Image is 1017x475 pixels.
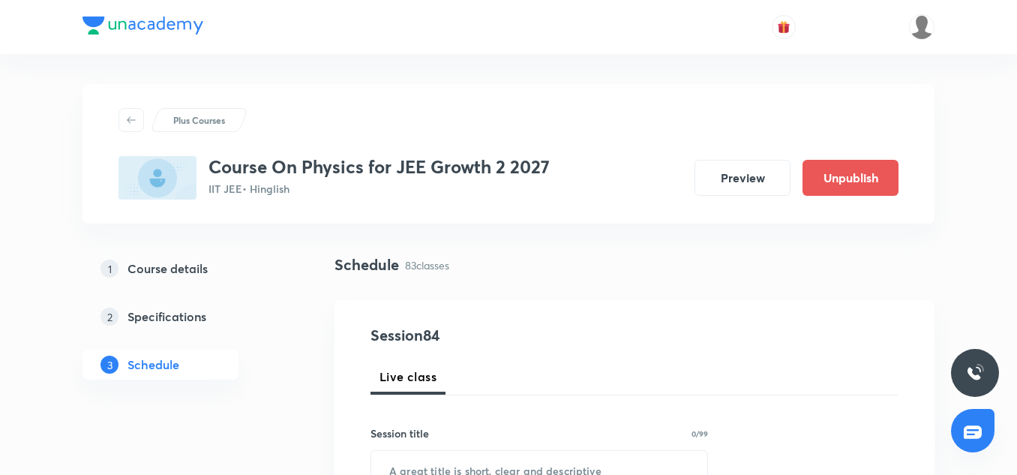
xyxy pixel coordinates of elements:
button: avatar [772,15,796,39]
button: Preview [694,160,790,196]
p: 3 [100,356,118,374]
img: Company Logo [82,17,203,35]
p: 83 classes [405,257,449,273]
p: IIT JEE • Hinglish [208,181,550,197]
img: Arpit Srivastava [909,14,934,40]
a: 2Specifications [82,302,286,332]
h6: Session title [370,425,429,441]
h5: Specifications [127,308,206,326]
p: Plus Courses [173,113,225,127]
h3: Course On Physics for JEE Growth 2 2027 [208,156,550,178]
img: avatar [777,20,790,34]
h5: Schedule [127,356,179,374]
a: 1Course details [82,254,286,284]
h4: Schedule [334,254,399,276]
p: 1 [100,260,118,278]
img: ttu [966,364,984,382]
h5: Course details [127,260,208,278]
span: Live class [379,368,436,386]
img: 1D94F245-7050-4178-B546-4CBF007A3165_plus.png [118,156,196,200]
p: 2 [100,308,118,326]
h4: Session 84 [370,324,644,347]
button: Unpublish [802,160,898,196]
p: 0/99 [691,430,708,437]
a: Company Logo [82,17,203,38]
